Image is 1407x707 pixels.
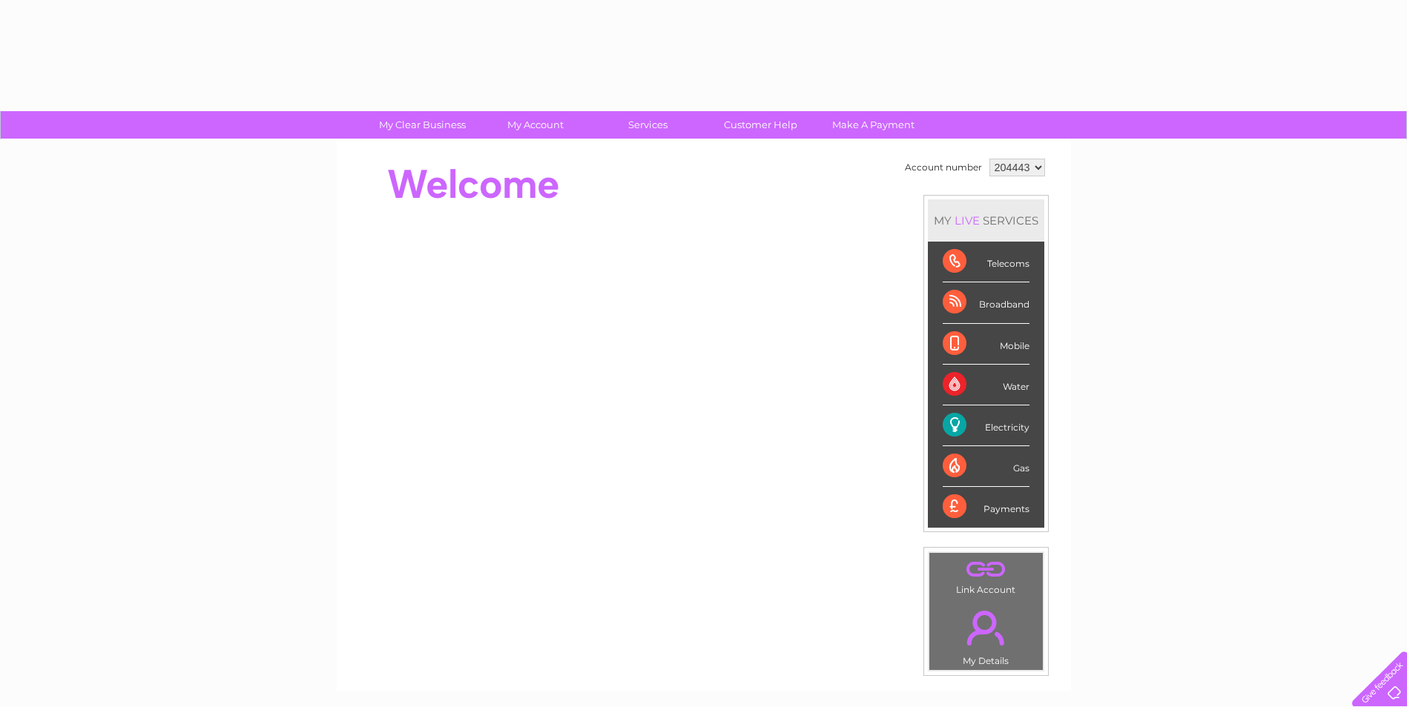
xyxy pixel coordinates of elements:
a: Customer Help [699,111,822,139]
td: My Details [929,598,1044,671]
div: Mobile [943,324,1029,365]
a: My Account [474,111,596,139]
div: Broadband [943,282,1029,323]
div: Payments [943,487,1029,527]
a: My Clear Business [361,111,484,139]
div: Water [943,365,1029,405]
div: LIVE [952,213,983,228]
a: Services [587,111,709,139]
a: . [933,602,1039,654]
a: Make A Payment [812,111,935,139]
div: MY SERVICES [928,199,1044,242]
div: Gas [943,446,1029,487]
a: . [933,557,1039,582]
div: Telecoms [943,242,1029,282]
td: Link Account [929,552,1044,599]
div: Electricity [943,405,1029,446]
td: Account number [901,155,986,180]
